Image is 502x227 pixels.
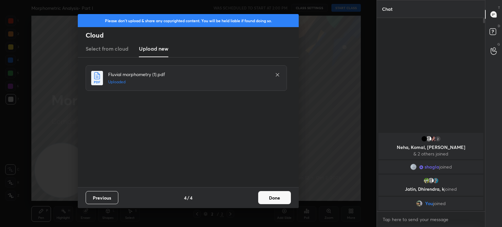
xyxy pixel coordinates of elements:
h2: Cloud [86,31,299,40]
span: You [425,201,433,206]
span: shagla [425,164,439,170]
img: 70ec3681391440f2bb18d82d52f19a80.jpg [410,164,417,170]
h5: Uploaded [108,79,268,85]
img: Learner_Badge_scholar_0185234fc8.svg [419,165,423,169]
img: d5d55b806e5e4e1890b229ff9708eb41.jpg [430,136,437,142]
p: G [497,42,500,47]
p: Neha, Komal, [PERSON_NAME] [382,145,479,150]
div: Please don't upload & share any copyrighted content. You will be held liable if found doing so. [78,14,299,27]
div: grid [377,132,485,211]
h4: Fluvial morphometry (1).pdf [108,71,268,78]
span: joined [433,201,446,206]
img: default.png [428,177,434,184]
span: joined [444,186,457,192]
img: 2534a1df85ac4c5ab70e39738227ca1b.jpg [416,200,423,207]
img: default.png [426,136,432,142]
img: 06a4131bc21a4a188d19c08fcb85f42b.56773033_3 [421,136,427,142]
p: & 2 others joined [382,151,479,156]
div: 2 [435,136,441,142]
button: Done [258,191,291,204]
h3: Upload new [139,45,168,53]
h4: / [187,194,189,201]
span: joined [439,164,452,170]
p: D [498,24,500,28]
img: b4df5de1f3094ffcb49b575ba76dbbee.jpg [423,177,430,184]
h4: 4 [184,194,187,201]
button: Previous [86,191,118,204]
img: 4042116138dd463b8d893bd1ff260f17.jpg [432,177,439,184]
h4: 4 [190,194,192,201]
p: T [498,5,500,10]
p: Jatin, Dhirendra, k [382,186,479,192]
p: Chat [377,0,398,18]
